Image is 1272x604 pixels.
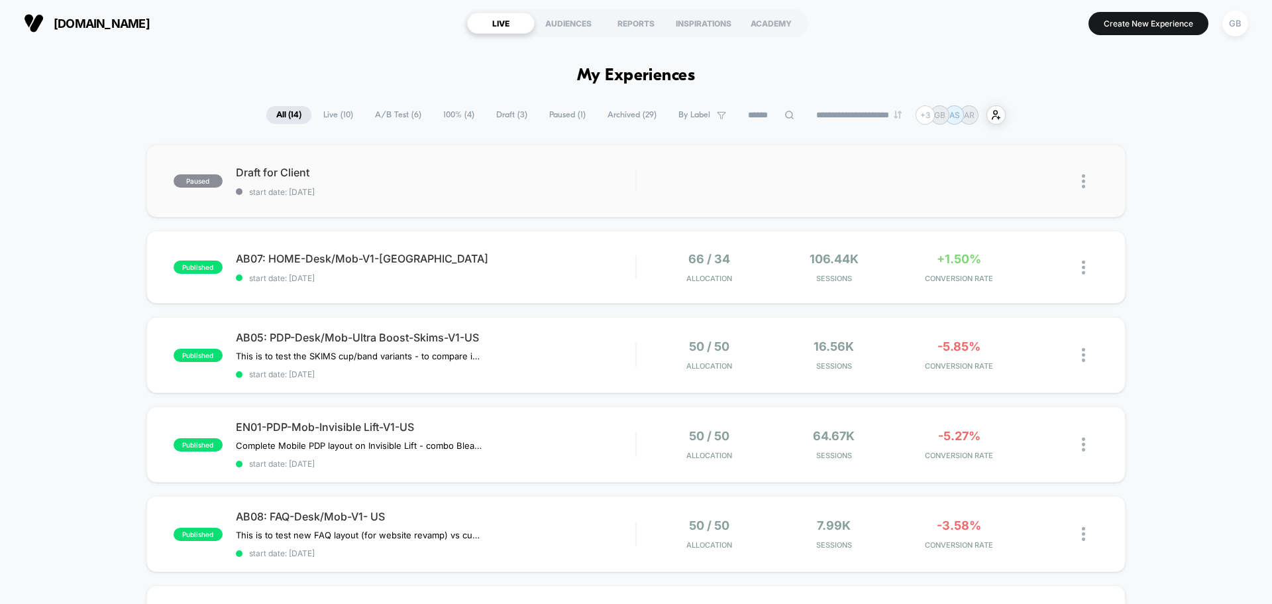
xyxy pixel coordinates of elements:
[174,528,223,541] span: published
[602,13,670,34] div: REPORTS
[236,440,482,451] span: Complete Mobile PDP layout on Invisible Lift - combo Bleame and new layout sections.
[775,361,894,371] span: Sessions
[236,510,635,523] span: AB08: FAQ-Desk/Mob-V1- US
[174,438,223,452] span: published
[1082,348,1085,362] img: close
[686,540,732,550] span: Allocation
[964,110,975,120] p: AR
[775,451,894,460] span: Sessions
[236,459,635,469] span: start date: [DATE]
[236,252,635,265] span: AB07: HOME-Desk/Mob-V1-[GEOGRAPHIC_DATA]
[934,110,945,120] p: GB
[236,331,635,344] span: AB05: PDP-Desk/Mob-Ultra Boost-Skims-V1-US
[486,106,537,124] span: Draft ( 3 )
[900,451,1018,460] span: CONVERSION RATE
[174,261,223,274] span: published
[236,187,635,197] span: start date: [DATE]
[1222,11,1248,36] div: GB
[598,106,666,124] span: Archived ( 29 )
[900,540,1018,550] span: CONVERSION RATE
[775,540,894,550] span: Sessions
[236,351,482,361] span: This is to test the SKIMS cup/band variants - to compare it with the results from the same AB of ...
[313,106,363,124] span: Live ( 10 )
[817,518,851,532] span: 7.99k
[737,13,805,34] div: ACADEMY
[236,273,635,283] span: start date: [DATE]
[810,252,859,266] span: 106.44k
[689,429,729,443] span: 50 / 50
[54,17,150,30] span: [DOMAIN_NAME]
[539,106,596,124] span: Paused ( 1 )
[813,429,855,443] span: 64.67k
[894,111,902,119] img: end
[1088,12,1208,35] button: Create New Experience
[266,106,311,124] span: All ( 14 )
[670,13,737,34] div: INSPIRATIONS
[686,274,732,283] span: Allocation
[775,274,894,283] span: Sessions
[236,420,635,434] span: EN01-PDP-Mob-Invisible Lift-V1-US
[689,339,729,353] span: 50 / 50
[236,530,482,540] span: This is to test new FAQ layout (for website revamp) vs current. We will use Clarity to measure.
[24,13,44,33] img: Visually logo
[1082,261,1085,274] img: close
[686,451,732,460] span: Allocation
[236,166,635,179] span: Draft for Client
[900,361,1018,371] span: CONVERSION RATE
[467,13,535,34] div: LIVE
[365,106,431,124] span: A/B Test ( 6 )
[535,13,602,34] div: AUDIENCES
[814,339,854,353] span: 16.56k
[937,518,981,532] span: -3.58%
[236,548,635,558] span: start date: [DATE]
[1082,438,1085,452] img: close
[949,110,960,120] p: AS
[937,339,980,353] span: -5.85%
[20,13,154,34] button: [DOMAIN_NAME]
[937,252,981,266] span: +1.50%
[688,252,730,266] span: 66 / 34
[900,274,1018,283] span: CONVERSION RATE
[686,361,732,371] span: Allocation
[1082,174,1085,188] img: close
[174,349,223,362] span: published
[174,174,223,188] span: paused
[1082,527,1085,541] img: close
[678,110,710,120] span: By Label
[433,106,484,124] span: 100% ( 4 )
[689,518,729,532] span: 50 / 50
[1218,10,1252,37] button: GB
[577,66,696,86] h1: My Experiences
[916,105,935,125] div: + 3
[236,369,635,379] span: start date: [DATE]
[938,429,980,443] span: -5.27%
